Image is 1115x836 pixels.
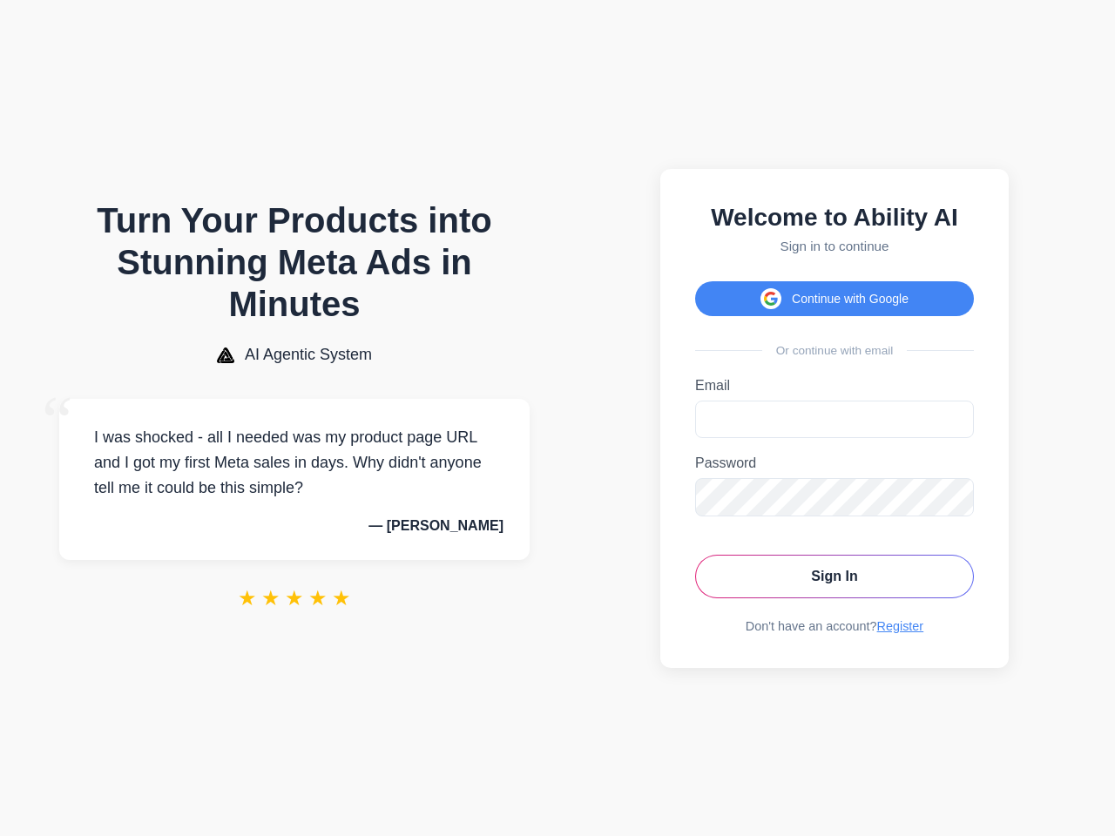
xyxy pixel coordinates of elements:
span: “ [42,381,73,461]
p: I was shocked - all I needed was my product page URL and I got my first Meta sales in days. Why d... [85,425,503,500]
p: Sign in to continue [695,239,974,253]
span: ★ [308,586,328,610]
p: — [PERSON_NAME] [85,518,503,534]
label: Password [695,455,974,471]
h2: Welcome to Ability AI [695,204,974,232]
label: Email [695,378,974,394]
span: AI Agentic System [245,346,372,364]
div: Don't have an account? [695,619,974,633]
div: Or continue with email [695,344,974,357]
img: AI Agentic System Logo [217,347,234,363]
span: ★ [238,586,257,610]
button: Continue with Google [695,281,974,316]
span: ★ [261,586,280,610]
button: Sign In [695,555,974,598]
span: ★ [285,586,304,610]
a: Register [877,619,924,633]
span: ★ [332,586,351,610]
h1: Turn Your Products into Stunning Meta Ads in Minutes [59,199,530,325]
